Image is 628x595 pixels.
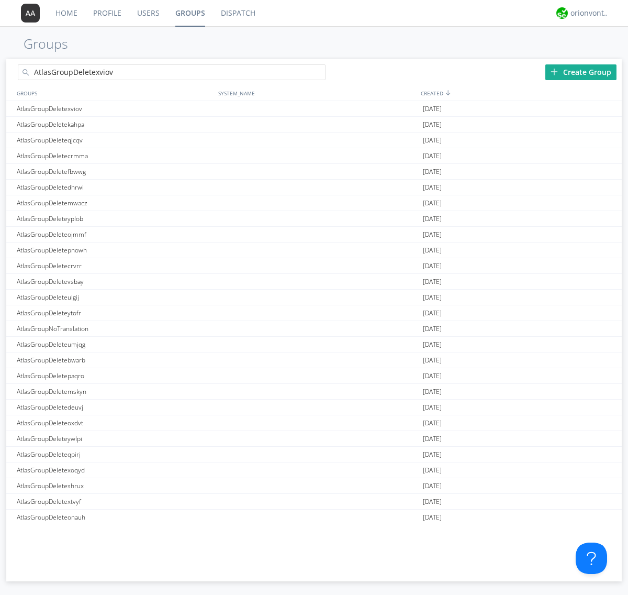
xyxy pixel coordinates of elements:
a: AtlasGroupDeletevsbay[DATE] [6,274,622,290]
span: [DATE] [423,274,442,290]
span: [DATE] [423,462,442,478]
div: AtlasGroupDeletedeuvj [14,400,216,415]
div: AtlasGroupDeleteshrux [14,478,216,493]
span: [DATE] [423,258,442,274]
div: CREATED [418,85,622,101]
span: [DATE] [423,337,442,352]
span: [DATE] [423,431,442,447]
span: [DATE] [423,133,442,148]
img: plus.svg [551,68,558,75]
a: AtlasGroupDeletemskyn[DATE] [6,384,622,400]
div: AtlasGroupDeletekahpa [14,117,216,132]
div: AtlasGroupNoTranslation [14,321,216,336]
span: [DATE] [423,415,442,431]
span: [DATE] [423,164,442,180]
span: [DATE] [423,400,442,415]
a: AtlasGroupNoTranslation[DATE] [6,321,622,337]
a: AtlasGroupDeletexviov[DATE] [6,101,622,117]
a: AtlasGroupDeletecrmma[DATE] [6,148,622,164]
div: AtlasGroupDeleteumjqg [14,337,216,352]
a: AtlasGroupDeletepaqro[DATE] [6,368,622,384]
a: AtlasGroupDeleteytofr[DATE] [6,305,622,321]
a: AtlasGroupDeleteyplob[DATE] [6,211,622,227]
a: AtlasGroupDeleteulgij[DATE] [6,290,622,305]
div: AtlasGroupDeletecrvrr [14,258,216,273]
span: [DATE] [423,101,442,117]
a: AtlasGroupDeletextvyf[DATE] [6,494,622,510]
span: [DATE] [423,243,442,258]
span: [DATE] [423,384,442,400]
div: AtlasGroupDeletedhrwi [14,180,216,195]
a: AtlasGroupDeletebwarb[DATE] [6,352,622,368]
div: SYSTEM_NAME [216,85,418,101]
div: AtlasGroupDeleteojmmf [14,227,216,242]
div: GROUPS [14,85,213,101]
a: AtlasGroupDeletepnowh[DATE] [6,243,622,258]
a: AtlasGroupDeletexoqyd[DATE] [6,462,622,478]
span: [DATE] [423,180,442,195]
span: [DATE] [423,321,442,337]
div: AtlasGroupDeleteulgij [14,290,216,305]
span: [DATE] [423,117,442,133]
div: orionvontas+atlas+automation+org2 [570,8,610,18]
div: AtlasGroupDeleteonauh [14,510,216,525]
a: AtlasGroupDeleteqpirj[DATE] [6,447,622,462]
iframe: Toggle Customer Support [576,543,607,574]
img: 29d36aed6fa347d5a1537e7736e6aa13 [556,7,568,19]
span: [DATE] [423,211,442,227]
span: [DATE] [423,352,442,368]
a: AtlasGroupDeleteywlpi[DATE] [6,431,622,447]
a: AtlasGroupDeleteoxdvt[DATE] [6,415,622,431]
div: AtlasGroupDeleteoxdvt [14,415,216,431]
div: AtlasGroupDeletebwarb [14,352,216,368]
span: [DATE] [423,195,442,211]
div: AtlasGroupDeletemskyn [14,384,216,399]
span: [DATE] [423,447,442,462]
span: [DATE] [423,478,442,494]
input: Search groups [18,64,326,80]
span: [DATE] [423,227,442,243]
div: AtlasGroupDeletepnowh [14,243,216,258]
a: AtlasGroupDeleteonauh[DATE] [6,510,622,525]
div: AtlasGroupDeleteqpirj [14,447,216,462]
a: AtlasGroupDeleteojmmf[DATE] [6,227,622,243]
a: AtlasGroupDeleteumjqg[DATE] [6,337,622,352]
a: AtlasGroupDeletemwacz[DATE] [6,195,622,211]
a: AtlasGroupDeletedeuvj[DATE] [6,400,622,415]
div: AtlasGroupDeleteqjcqv [14,133,216,148]
div: AtlasGroupDeletexoqyd [14,462,216,478]
a: AtlasGroupDeleteqjcqv[DATE] [6,133,622,148]
div: AtlasGroupDeletemwacz [14,195,216,211]
span: [DATE] [423,494,442,510]
a: AtlasGroupDeleteshrux[DATE] [6,478,622,494]
span: [DATE] [423,510,442,525]
div: AtlasGroupDeletevsbay [14,274,216,289]
span: [DATE] [423,148,442,164]
a: AtlasGroupDeletekahpa[DATE] [6,117,622,133]
img: 373638.png [21,4,40,23]
div: Create Group [545,64,616,80]
div: AtlasGroupDeletefbwwg [14,164,216,179]
div: AtlasGroupDeletecrmma [14,148,216,163]
div: AtlasGroupDeletextvyf [14,494,216,509]
span: [DATE] [423,368,442,384]
span: [DATE] [423,305,442,321]
span: [DATE] [423,290,442,305]
a: AtlasGroupDeletecrvrr[DATE] [6,258,622,274]
div: AtlasGroupDeletexviov [14,101,216,116]
div: AtlasGroupDeletepaqro [14,368,216,383]
div: AtlasGroupDeleteyplob [14,211,216,226]
div: AtlasGroupDeleteytofr [14,305,216,321]
a: AtlasGroupDeletefbwwg[DATE] [6,164,622,180]
div: AtlasGroupDeleteywlpi [14,431,216,446]
a: AtlasGroupDeletedhrwi[DATE] [6,180,622,195]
